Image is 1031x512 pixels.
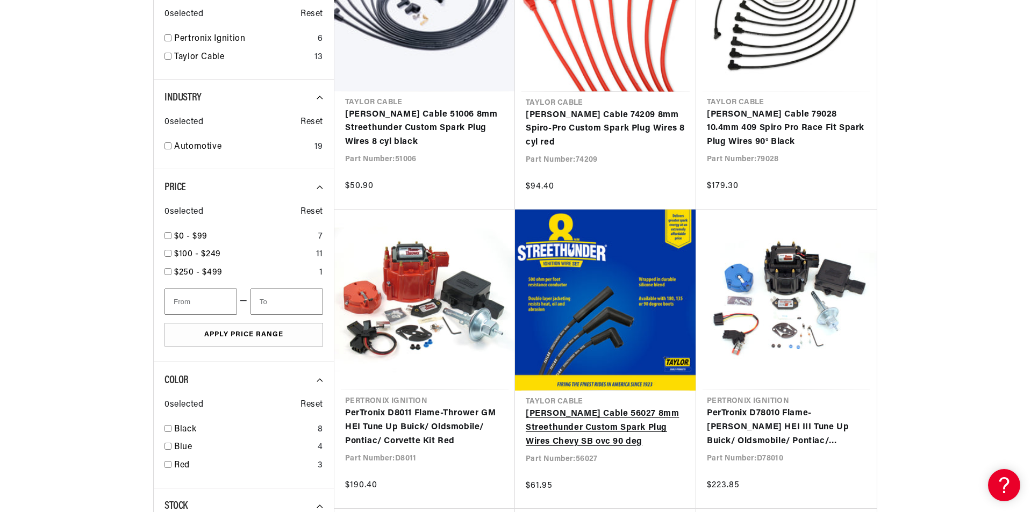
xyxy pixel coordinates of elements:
[174,268,223,277] span: $250 - $499
[318,230,323,244] div: 7
[174,32,313,46] a: Pertronix Ignition
[526,407,685,449] a: [PERSON_NAME] Cable 56027 8mm Streethunder Custom Spark Plug Wires Chevy SB ovc 90 deg
[318,423,323,437] div: 8
[174,423,313,437] a: Black
[164,323,323,347] button: Apply Price Range
[318,441,323,455] div: 4
[174,51,310,64] a: Taylor Cable
[164,92,202,103] span: Industry
[319,266,323,280] div: 1
[707,407,866,448] a: PerTronix D78010 Flame-[PERSON_NAME] HEI III Tune Up Buick/ Oldsmobile/ Pontiac/ Corvette Kit Bla...
[318,459,323,473] div: 3
[164,182,186,193] span: Price
[314,140,323,154] div: 19
[164,116,203,129] span: 0 selected
[250,289,323,315] input: To
[526,109,685,150] a: [PERSON_NAME] Cable 74209 8mm Spiro-Pro Custom Spark Plug Wires 8 cyl red
[174,232,207,241] span: $0 - $99
[300,205,323,219] span: Reset
[240,294,248,308] span: —
[314,51,323,64] div: 13
[164,289,237,315] input: From
[174,441,313,455] a: Blue
[345,407,504,448] a: PerTronix D8011 Flame-Thrower GM HEI Tune Up Buick/ Oldsmobile/ Pontiac/ Corvette Kit Red
[300,8,323,21] span: Reset
[318,32,323,46] div: 6
[174,459,313,473] a: Red
[164,375,189,386] span: Color
[174,250,221,258] span: $100 - $249
[174,140,310,154] a: Automotive
[164,398,203,412] span: 0 selected
[164,501,188,511] span: Stock
[300,398,323,412] span: Reset
[316,248,323,262] div: 11
[164,8,203,21] span: 0 selected
[345,108,504,149] a: [PERSON_NAME] Cable 51006 8mm Streethunder Custom Spark Plug Wires 8 cyl black
[300,116,323,129] span: Reset
[164,205,203,219] span: 0 selected
[707,108,866,149] a: [PERSON_NAME] Cable 79028 10.4mm 409 Spiro Pro Race Fit Spark Plug Wires 90° Black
